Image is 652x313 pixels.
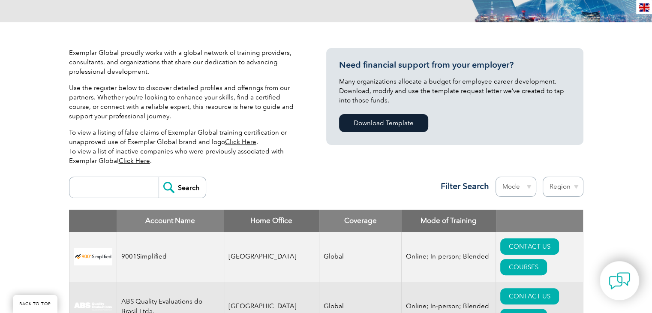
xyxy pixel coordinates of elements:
[74,302,112,311] img: c92924ac-d9bc-ea11-a814-000d3a79823d-logo.jpg
[69,48,300,76] p: Exemplar Global proudly works with a global network of training providers, consultants, and organ...
[117,210,224,232] th: Account Name: activate to sort column descending
[402,210,496,232] th: Mode of Training: activate to sort column ascending
[639,3,649,12] img: en
[119,157,150,165] a: Click Here
[339,77,571,105] p: Many organizations allocate a budget for employee career development. Download, modify and use th...
[609,270,630,292] img: contact-chat.png
[500,259,547,275] a: COURSES
[69,128,300,166] p: To view a listing of false claims of Exemplar Global training certification or unapproved use of ...
[436,181,489,192] h3: Filter Search
[496,210,583,232] th: : activate to sort column ascending
[159,177,206,198] input: Search
[500,288,559,304] a: CONTACT US
[224,232,319,282] td: [GEOGRAPHIC_DATA]
[500,238,559,255] a: CONTACT US
[225,138,256,146] a: Click Here
[13,295,57,313] a: BACK TO TOP
[69,83,300,121] p: Use the register below to discover detailed profiles and offerings from our partners. Whether you...
[319,232,402,282] td: Global
[117,232,224,282] td: 9001Simplified
[402,232,496,282] td: Online; In-person; Blended
[339,114,428,132] a: Download Template
[224,210,319,232] th: Home Office: activate to sort column ascending
[319,210,402,232] th: Coverage: activate to sort column ascending
[339,60,571,70] h3: Need financial support from your employer?
[74,248,112,265] img: 37c9c059-616f-eb11-a812-002248153038-logo.png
